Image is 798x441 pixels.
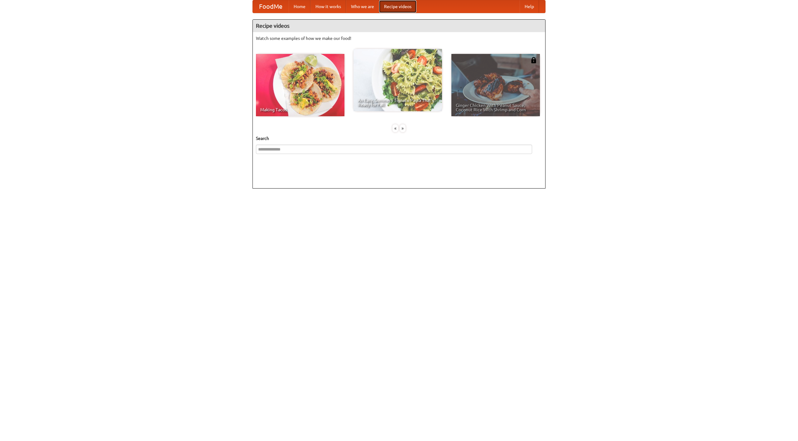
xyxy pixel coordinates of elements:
a: An Easy, Summery Tomato Pasta That's Ready for Fall [353,49,442,111]
h4: Recipe videos [253,20,545,32]
a: How it works [310,0,346,13]
a: Who we are [346,0,379,13]
div: » [400,124,406,132]
div: « [392,124,398,132]
span: Making Tacos [260,108,340,112]
a: FoodMe [253,0,289,13]
a: Recipe videos [379,0,416,13]
span: An Easy, Summery Tomato Pasta That's Ready for Fall [358,98,438,107]
a: Help [520,0,539,13]
h5: Search [256,135,542,141]
a: Home [289,0,310,13]
p: Watch some examples of how we make our food! [256,35,542,41]
a: Making Tacos [256,54,344,116]
img: 483408.png [531,57,537,63]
